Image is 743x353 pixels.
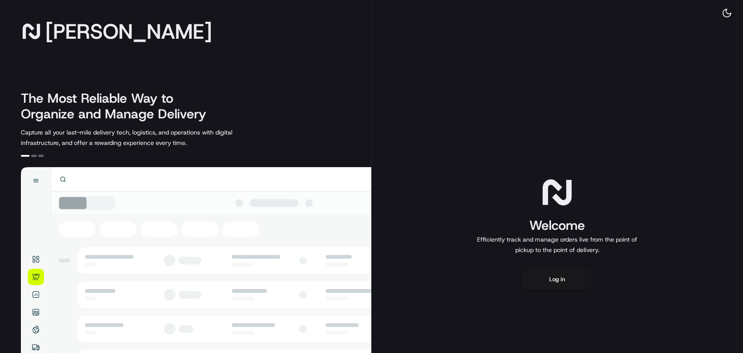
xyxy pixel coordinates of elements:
[21,127,272,148] p: Capture all your last-mile delivery tech, logistics, and operations with digital infrastructure, ...
[474,217,641,234] h1: Welcome
[474,234,641,255] p: Efficiently track and manage orders live from the point of pickup to the point of delivery.
[45,23,212,40] span: [PERSON_NAME]
[21,91,216,122] h2: The Most Reliable Way to Organize and Manage Delivery
[522,269,592,290] button: Log in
